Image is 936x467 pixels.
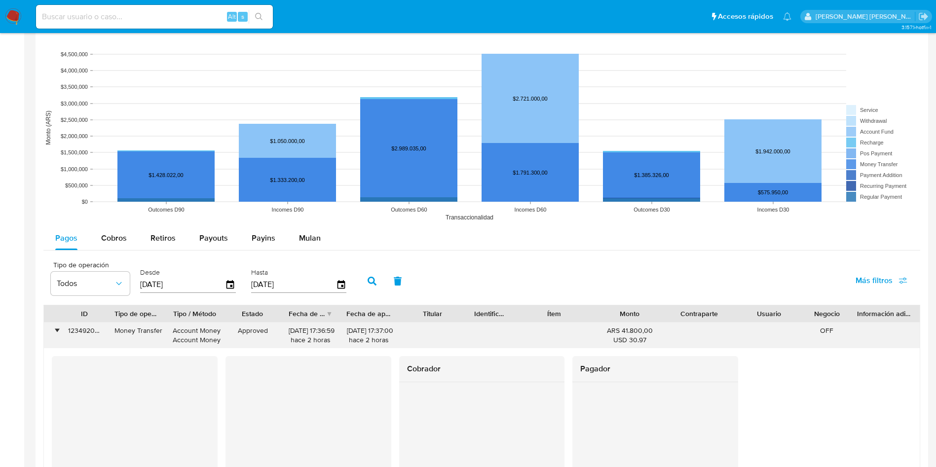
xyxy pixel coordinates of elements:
[901,23,931,31] span: 3.157.1-hotfix-1
[228,12,236,21] span: Alt
[249,10,269,24] button: search-icon
[918,11,929,22] a: Salir
[718,11,773,22] span: Accesos rápidos
[36,10,273,23] input: Buscar usuario o caso...
[816,12,915,21] p: sandra.helbardt@mercadolibre.com
[241,12,244,21] span: s
[783,12,791,21] a: Notificaciones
